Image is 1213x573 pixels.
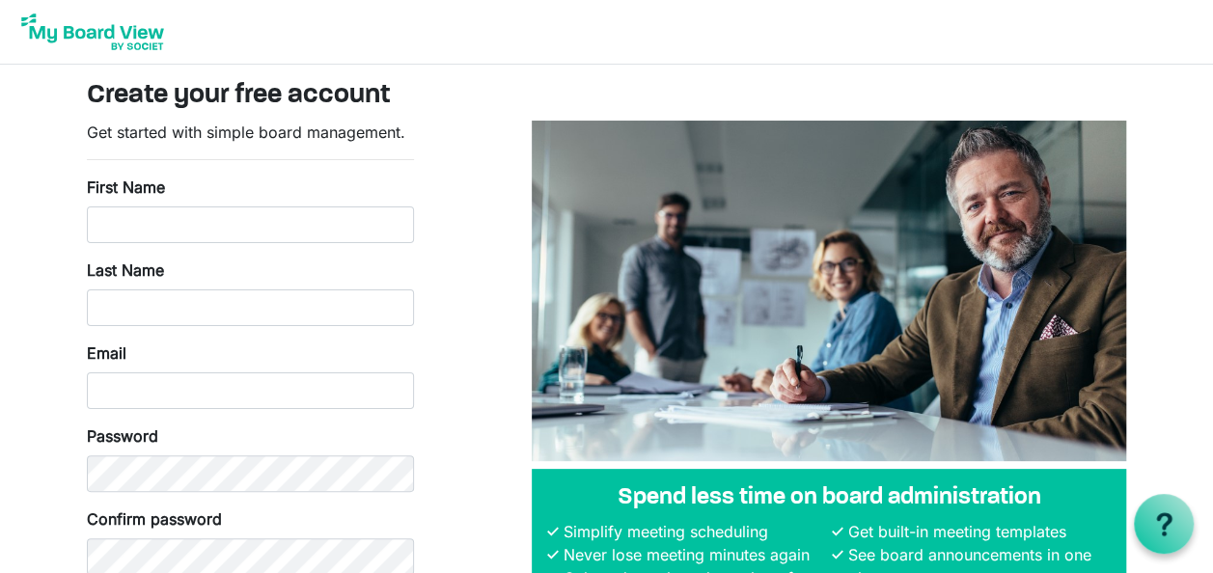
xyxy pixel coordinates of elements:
[559,543,827,566] li: Never lose meeting minutes again
[87,176,165,199] label: First Name
[87,259,164,282] label: Last Name
[87,507,222,531] label: Confirm password
[15,8,170,56] img: My Board View Logo
[532,121,1126,461] img: A photograph of board members sitting at a table
[559,520,827,543] li: Simplify meeting scheduling
[87,341,126,365] label: Email
[87,424,158,448] label: Password
[547,484,1111,512] h4: Spend less time on board administration
[87,80,1127,113] h3: Create your free account
[842,520,1111,543] li: Get built-in meeting templates
[87,123,405,142] span: Get started with simple board management.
